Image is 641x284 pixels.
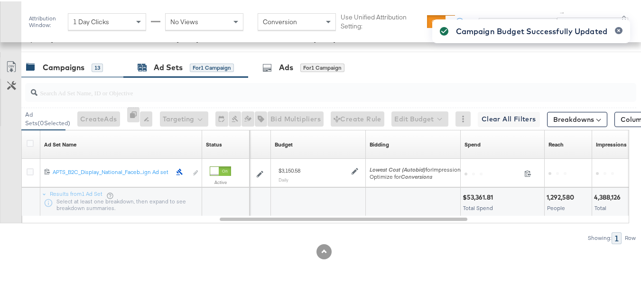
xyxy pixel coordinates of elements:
label: Use Unified Attribution Setting: [341,11,423,29]
label: Active [210,178,231,184]
div: Optimize for [370,172,464,179]
div: Status [206,139,222,147]
em: Conversions [401,172,432,179]
em: Lowest Cost (Autobid) [370,165,426,172]
div: 13 [92,62,103,71]
span: 1 Day Clicks [73,16,109,25]
span: Conversion [263,16,297,25]
div: Ad Set Name [44,139,76,147]
div: Ads [279,61,293,72]
a: APTS_B2C_Display_National_Faceb...ign Ad set [53,167,171,177]
div: Ad Sets [154,61,183,72]
sub: Daily [279,175,288,181]
div: Attribution Window: [28,14,63,27]
div: Campaigns [43,61,84,72]
span: for Impressions [370,165,464,172]
div: Bidding [370,139,389,147]
div: Budget [275,139,293,147]
a: Shows your bid and optimisation settings for this Ad Set. [370,139,389,147]
div: for 1 Campaign [300,62,344,71]
div: Campaign Budget Successfully Updated [456,24,607,36]
a: Your Ad Set name. [44,139,76,147]
div: $3,150.58 [279,165,300,173]
input: Search Ad Set Name, ID or Objective [37,78,582,97]
div: for 1 Campaign [190,62,234,71]
span: No Views [170,16,198,25]
div: APTS_B2C_Display_National_Faceb...ign Ad set [53,167,171,174]
div: 0 [127,106,140,130]
a: Shows the current budget of Ad Set. [275,139,293,147]
div: Ad Sets ( 0 Selected) [25,109,70,126]
a: Shows the current state of your Ad Set. [206,139,222,147]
